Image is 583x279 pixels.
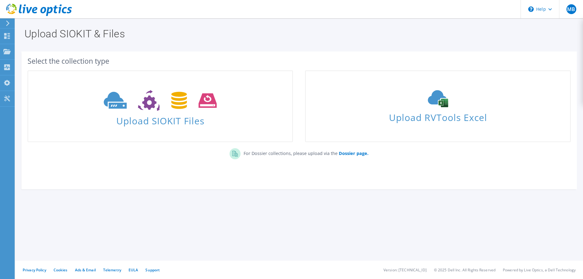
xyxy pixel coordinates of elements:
[383,267,427,273] li: Version: [TECHNICAL_ID]
[145,267,160,273] a: Support
[306,109,570,123] span: Upload RVTools Excel
[503,267,576,273] li: Powered by Live Optics, a Dell Technology
[28,58,571,64] div: Select the collection type
[23,267,46,273] a: Privacy Policy
[566,4,576,14] span: MB
[54,267,68,273] a: Cookies
[305,70,570,142] a: Upload RVTools Excel
[338,150,368,156] a: Dossier page.
[103,267,121,273] a: Telemetry
[75,267,96,273] a: Ads & Email
[28,112,292,126] span: Upload SIOKIT Files
[24,28,571,39] h1: Upload SIOKIT & Files
[339,150,368,156] b: Dossier page.
[241,148,368,157] p: For Dossier collections, please upload via the
[28,70,293,142] a: Upload SIOKIT Files
[528,6,534,12] svg: \n
[434,267,495,273] li: © 2025 Dell Inc. All Rights Reserved
[129,267,138,273] a: EULA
